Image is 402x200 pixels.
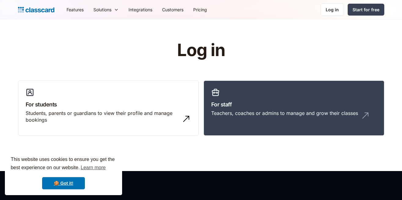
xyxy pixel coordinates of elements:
[124,3,157,16] a: Integrations
[321,3,344,16] a: Log in
[188,3,212,16] a: Pricing
[211,100,377,109] h3: For staff
[80,163,107,172] a: learn more about cookies
[42,177,85,189] a: dismiss cookie message
[204,80,384,136] a: For staffTeachers, coaches or admins to manage and grow their classes
[89,3,124,16] div: Solutions
[62,3,89,16] a: Features
[348,4,384,16] a: Start for free
[353,6,379,13] div: Start for free
[26,110,179,123] div: Students, parents or guardians to view their profile and manage bookings
[18,80,199,136] a: For studentsStudents, parents or guardians to view their profile and manage bookings
[26,100,191,109] h3: For students
[18,5,54,14] a: home
[211,110,358,116] div: Teachers, coaches or admins to manage and grow their classes
[93,6,111,13] div: Solutions
[11,156,116,172] span: This website uses cookies to ensure you get the best experience on our website.
[5,150,122,195] div: cookieconsent
[326,6,339,13] div: Log in
[157,3,188,16] a: Customers
[104,41,298,60] h1: Log in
